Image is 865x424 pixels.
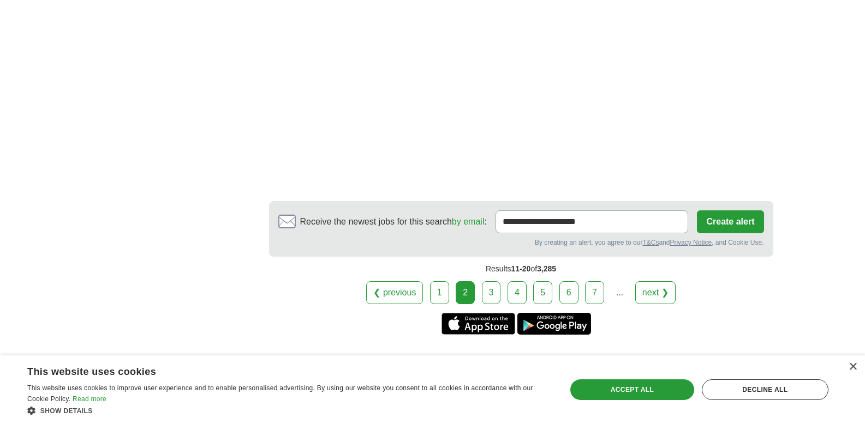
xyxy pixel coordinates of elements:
a: Get the iPhone app [442,313,515,335]
div: ... [609,282,630,304]
a: 6 [559,281,578,304]
div: This website uses cookies [27,362,523,378]
a: Get the Android app [517,313,591,335]
a: 5 [533,281,552,304]
div: Accept all [570,379,694,400]
button: Create alert [697,210,763,233]
a: 1 [430,281,449,304]
a: next ❯ [635,281,676,304]
a: 3 [482,281,501,304]
div: By creating an alert, you agree to our and , and Cookie Use. [278,238,764,247]
span: Show details [40,407,93,415]
a: 4 [508,281,527,304]
span: This website uses cookies to improve user experience and to enable personalised advertising. By u... [27,384,533,403]
div: Close [849,363,857,371]
a: ❮ previous [366,281,423,304]
a: 7 [585,281,604,304]
a: by email [452,217,485,226]
span: 3,285 [537,264,556,273]
span: Receive the newest jobs for this search : [300,215,487,228]
div: Show details [27,405,551,416]
div: Decline all [702,379,828,400]
a: T&Cs [642,239,659,246]
a: Privacy Notice [670,239,712,246]
div: 2 [456,281,475,304]
a: Read more, opens a new window [73,395,106,403]
div: Results of [269,257,773,281]
span: 11-20 [511,264,531,273]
